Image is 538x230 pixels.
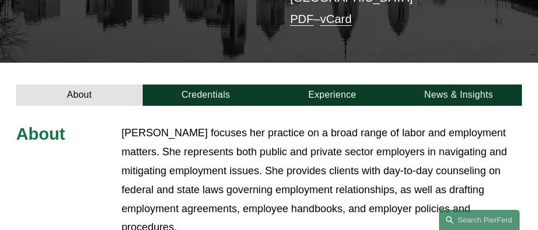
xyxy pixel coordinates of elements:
a: vCard [320,12,352,25]
a: About [16,85,143,106]
a: News & Insights [395,85,522,106]
a: Credentials [143,85,269,106]
span: About [16,124,65,143]
a: PDF [290,12,314,25]
a: Search this site [439,210,520,230]
a: Experience [269,85,395,106]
